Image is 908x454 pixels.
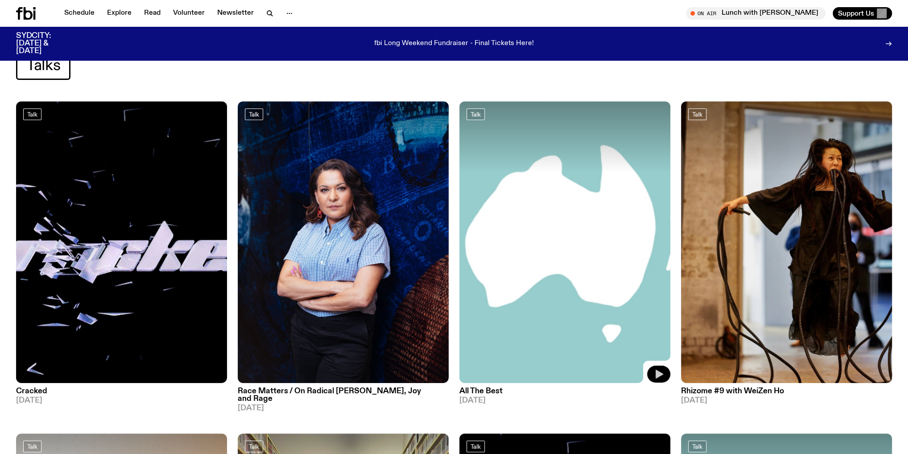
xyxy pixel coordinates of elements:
[16,383,227,404] a: Cracked[DATE]
[249,443,259,450] span: Talk
[245,441,263,452] a: Talk
[688,108,706,120] a: Talk
[16,101,227,383] img: Logo for Podcast Cracked. Black background, with white writing, with glass smashing graphics
[374,40,534,48] p: fbi Long Weekend Fundraiser - Final Tickets Here!
[686,7,825,20] button: On AirLunch with [PERSON_NAME]
[26,56,60,74] span: Talks
[459,383,670,404] a: All The Best[DATE]
[59,7,100,20] a: Schedule
[27,443,37,450] span: Talk
[838,9,874,17] span: Support Us
[27,111,37,118] span: Talk
[23,441,41,452] a: Talk
[681,101,892,383] img: Image of artist WeiZen Ho during performance. She floating mid-air in a gallery and holding thick...
[212,7,259,20] a: Newsletter
[688,441,706,452] a: Talk
[245,108,263,120] a: Talk
[466,441,485,452] a: Talk
[681,397,892,404] span: [DATE]
[16,397,227,404] span: [DATE]
[681,387,892,395] h3: Rhizome #9 with WeiZen Ho
[459,387,670,395] h3: All The Best
[168,7,210,20] a: Volunteer
[238,387,449,403] h3: Race Matters / On Radical [PERSON_NAME], Joy and Rage
[249,111,259,118] span: Talk
[471,111,481,118] span: Talk
[833,7,892,20] button: Support Us
[238,383,449,412] a: Race Matters / On Radical [PERSON_NAME], Joy and Rage[DATE]
[471,443,481,450] span: Talk
[466,108,485,120] a: Talk
[16,32,73,55] h3: SYDCITY: [DATE] & [DATE]
[102,7,137,20] a: Explore
[459,397,670,404] span: [DATE]
[692,111,702,118] span: Talk
[16,387,227,395] h3: Cracked
[139,7,166,20] a: Read
[23,108,41,120] a: Talk
[692,443,702,450] span: Talk
[681,383,892,404] a: Rhizome #9 with WeiZen Ho[DATE]
[238,404,449,412] span: [DATE]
